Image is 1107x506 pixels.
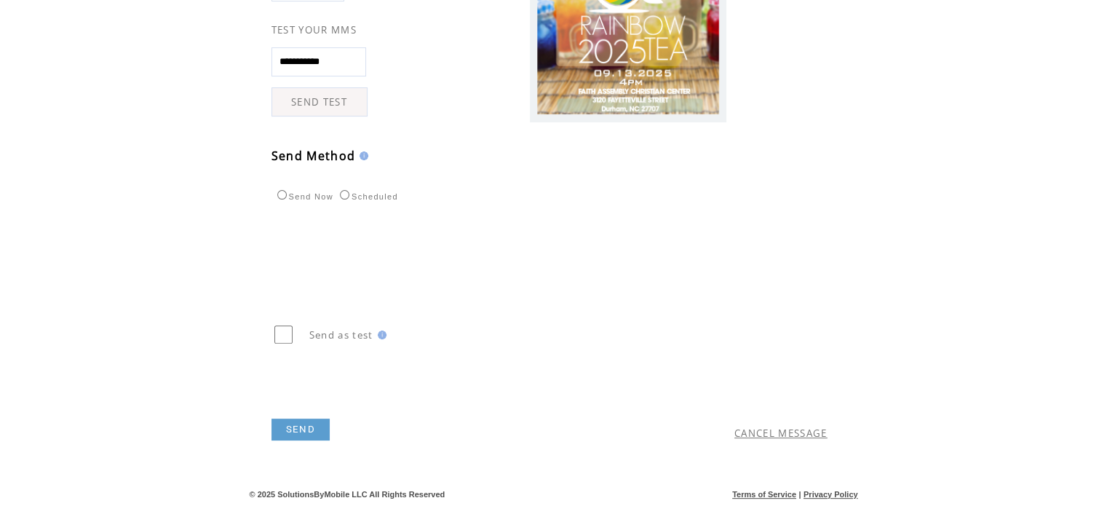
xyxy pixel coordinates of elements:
span: TEST YOUR MMS [271,23,357,36]
a: SEND TEST [271,87,368,116]
img: help.gif [373,331,386,339]
a: CANCEL MESSAGE [734,427,828,440]
span: Send as test [309,328,373,341]
img: help.gif [355,151,368,160]
a: Privacy Policy [804,490,858,499]
span: | [798,490,801,499]
span: Send Method [271,148,356,164]
input: Scheduled [340,190,349,199]
label: Scheduled [336,192,398,201]
label: Send Now [274,192,333,201]
a: Terms of Service [732,490,796,499]
span: © 2025 SolutionsByMobile LLC All Rights Reserved [250,490,445,499]
input: Send Now [277,190,287,199]
a: SEND [271,419,330,440]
